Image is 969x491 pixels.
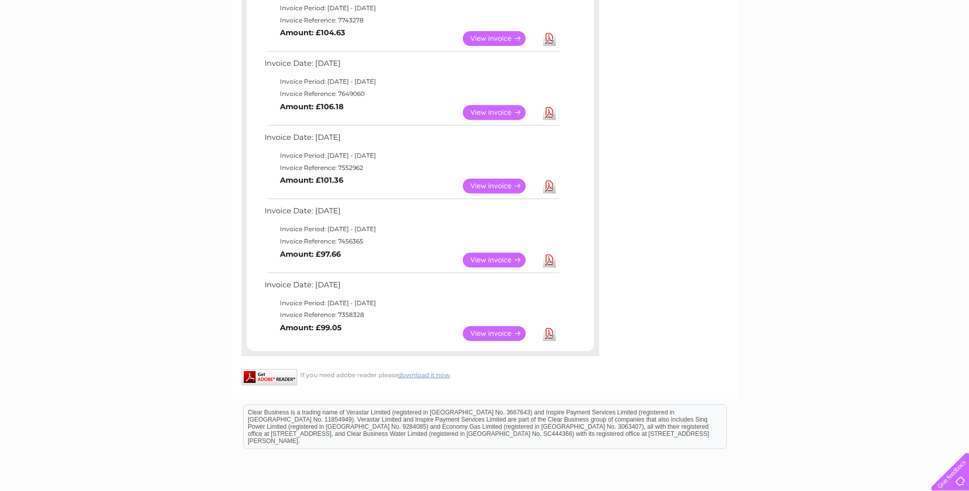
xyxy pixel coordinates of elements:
[262,309,561,321] td: Invoice Reference: 7358328
[280,28,345,37] b: Amount: £104.63
[463,179,538,193] a: View
[262,204,561,223] td: Invoice Date: [DATE]
[262,278,561,297] td: Invoice Date: [DATE]
[262,297,561,309] td: Invoice Period: [DATE] - [DATE]
[776,5,847,18] a: 0333 014 3131
[543,179,556,193] a: Download
[880,43,895,51] a: Blog
[262,223,561,235] td: Invoice Period: [DATE] - [DATE]
[262,150,561,162] td: Invoice Period: [DATE] - [DATE]
[543,31,556,46] a: Download
[280,176,343,185] b: Amount: £101.36
[843,43,874,51] a: Telecoms
[815,43,837,51] a: Energy
[543,105,556,120] a: Download
[463,326,538,341] a: View
[262,14,561,27] td: Invoice Reference: 7743278
[463,253,538,267] a: View
[244,6,726,50] div: Clear Business is a trading name of Verastar Limited (registered in [GEOGRAPHIC_DATA] No. 3667643...
[789,43,809,51] a: Water
[262,76,561,88] td: Invoice Period: [DATE] - [DATE]
[463,105,538,120] a: View
[262,88,561,100] td: Invoice Reference: 7649060
[935,43,959,51] a: Log out
[34,27,86,58] img: logo.png
[280,250,341,259] b: Amount: £97.66
[280,323,342,332] b: Amount: £99.05
[543,253,556,267] a: Download
[262,162,561,174] td: Invoice Reference: 7552962
[262,131,561,150] td: Invoice Date: [DATE]
[262,2,561,14] td: Invoice Period: [DATE] - [DATE]
[543,326,556,341] a: Download
[901,43,926,51] a: Contact
[398,371,450,379] a: download it now
[262,57,561,76] td: Invoice Date: [DATE]
[280,102,344,111] b: Amount: £106.18
[242,369,599,379] div: If you need adobe reader please .
[262,235,561,248] td: Invoice Reference: 7456365
[463,31,538,46] a: View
